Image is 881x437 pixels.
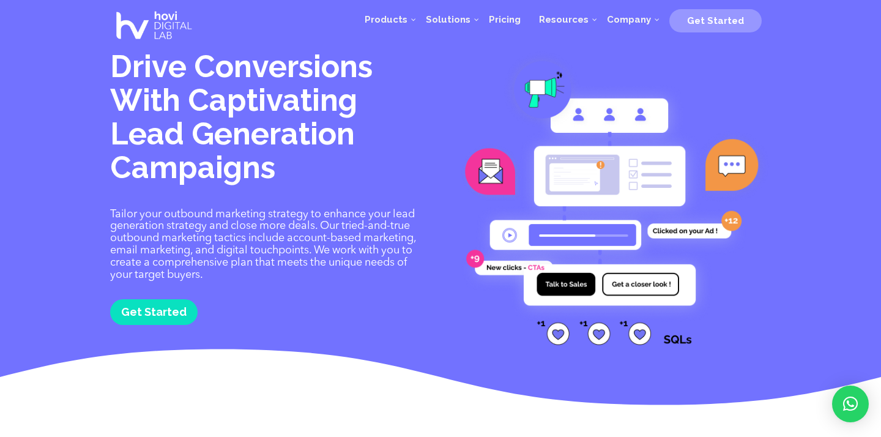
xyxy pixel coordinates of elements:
span: Resources [539,14,589,25]
span: Company [607,14,651,25]
span: Pricing [489,14,521,25]
span: Get Started [687,15,744,26]
a: Solutions [417,1,480,38]
span: Products [365,14,407,25]
a: Company [598,1,660,38]
a: Pricing [480,1,530,38]
a: Resources [530,1,598,38]
span: Solutions [426,14,470,25]
p: Tailor your outbound marketing strategy to enhance your lead generation strategy and close more d... [110,209,422,282]
img: linkedin lead generation [459,50,771,345]
a: Products [355,1,417,38]
h1: Drive Conversions With Captivating Lead Generation Campaigns [110,50,422,190]
a: Get Started [110,299,198,324]
a: Get Started [669,10,762,29]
